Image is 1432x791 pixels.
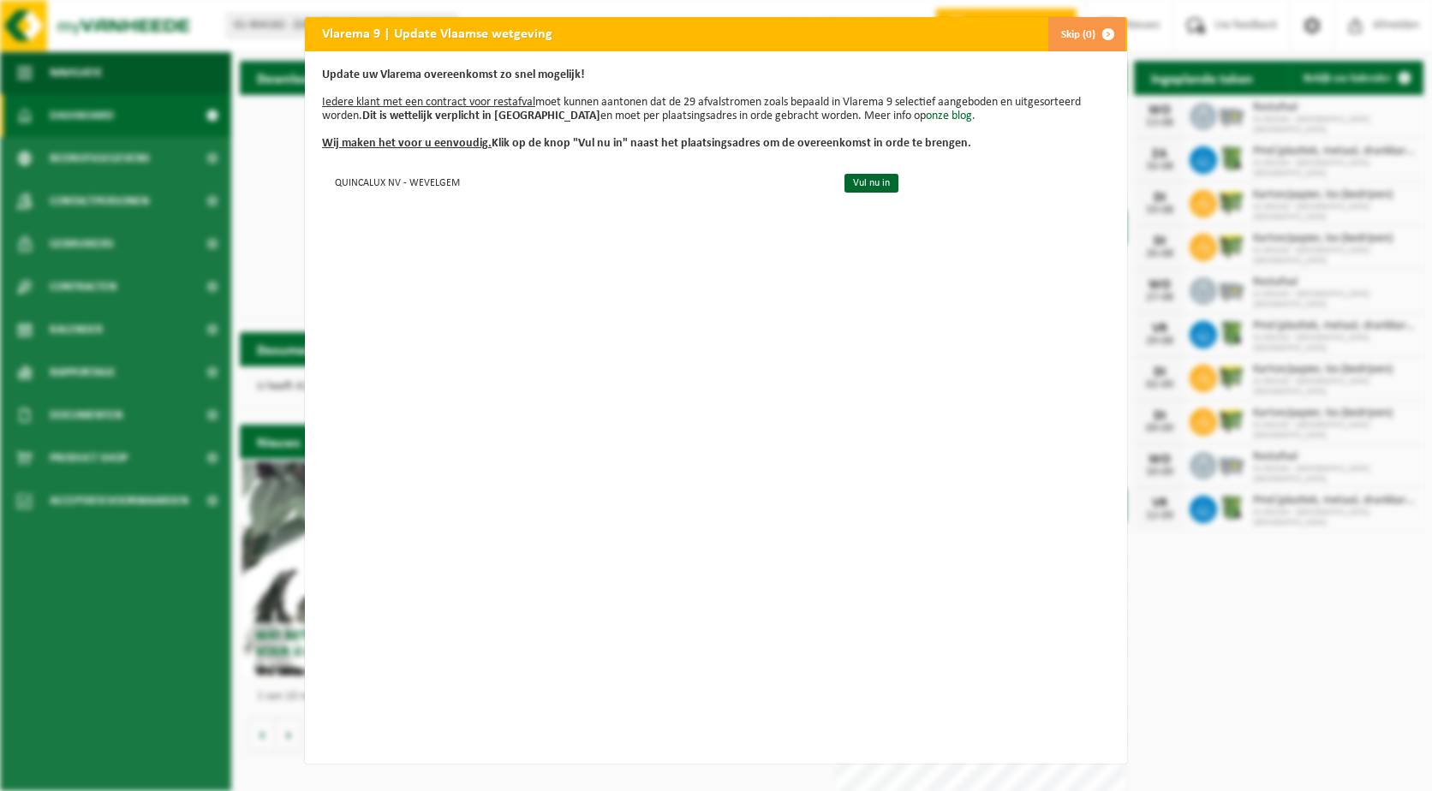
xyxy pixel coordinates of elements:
[322,168,830,196] td: QUINCALUX NV - WEVELGEM
[926,110,976,122] a: onze blog.
[322,137,492,150] u: Wij maken het voor u eenvoudig.
[844,174,898,193] a: Vul nu in
[322,96,535,109] u: Iedere klant met een contract voor restafval
[322,68,1110,151] p: moet kunnen aantonen dat de 29 afvalstromen zoals bepaald in Vlarema 9 selectief aangeboden en ui...
[305,17,570,50] h2: Vlarema 9 | Update Vlaamse wetgeving
[1047,17,1125,51] button: Skip (0)
[362,110,600,122] b: Dit is wettelijk verplicht in [GEOGRAPHIC_DATA]
[322,137,971,150] b: Klik op de knop "Vul nu in" naast het plaatsingsadres om de overeenkomst in orde te brengen.
[322,68,585,81] b: Update uw Vlarema overeenkomst zo snel mogelijk!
